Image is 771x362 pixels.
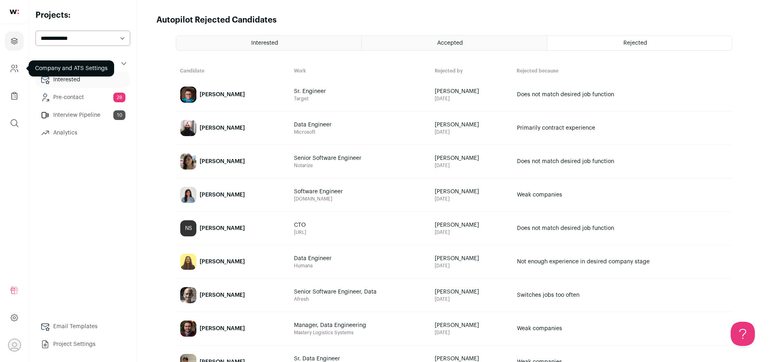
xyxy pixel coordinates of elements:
span: Microsoft [294,129,427,135]
span: [PERSON_NAME] [435,87,508,95]
h1: Autopilot Rejected Candidates [156,14,277,26]
a: Email Templates [35,319,130,335]
span: Sr. Engineer [294,87,391,95]
a: [PERSON_NAME] [176,246,290,278]
a: [PERSON_NAME] [176,145,290,178]
img: e9ae54eebb24b33c9c09b4163f94b02ae75c87959a32f705f3474c3360a60792.jpg [180,153,196,170]
span: Target [294,95,427,102]
th: Rejected because [513,64,733,78]
a: Projects [5,31,24,51]
a: [PERSON_NAME] [176,79,290,111]
div: NS [180,220,196,236]
a: Weak companies [513,179,732,211]
a: Company Lists [5,86,24,105]
div: [PERSON_NAME] [200,191,245,199]
a: Primarily contract experience [513,112,732,144]
div: [PERSON_NAME] [200,91,245,99]
a: Does not match desired job function [513,79,732,111]
th: Work [290,64,431,78]
span: [DATE] [435,296,508,302]
div: [PERSON_NAME] [200,224,245,232]
div: [PERSON_NAME] [200,291,245,299]
span: [DATE] [435,196,508,202]
div: [PERSON_NAME] [200,124,245,132]
a: NS [PERSON_NAME] [176,212,290,244]
a: Interview Pipeline10 [35,107,130,123]
span: [DATE] [435,129,508,135]
a: Accepted [362,36,546,50]
span: Manager, Data Engineering [294,321,391,329]
span: Mastery Logistics Systems [294,329,427,336]
span: [PERSON_NAME] [435,121,508,129]
span: [DATE] [435,229,508,236]
a: Interested [35,72,130,88]
a: Not enough experience in desired company stage [513,246,732,278]
span: [PERSON_NAME] [435,188,508,196]
span: 10 [113,110,125,120]
a: Does not match desired job function [513,212,732,244]
th: Rejected by [431,64,512,78]
span: Data Engineer [294,121,391,129]
iframe: Toggle Customer Support [731,322,755,346]
a: Interested [176,36,361,50]
div: Company and ATS Settings [29,60,114,77]
img: b681f5953f3de1dd94d462f1fe094a7d6c7db9e7c090556d7e12fbf06beffb7f.jpg [180,187,196,203]
div: [PERSON_NAME] [200,157,245,165]
a: [PERSON_NAME] [176,112,290,144]
span: Interested [251,40,278,46]
span: Data Engineer [294,254,391,263]
a: Switches jobs too often [513,279,732,311]
div: [PERSON_NAME] [200,325,245,333]
h2: Projects: [35,10,130,21]
span: [DATE] [435,329,508,336]
span: Humana [294,263,427,269]
span: [DATE] [435,263,508,269]
a: Analytics [35,125,130,141]
span: [PERSON_NAME] [435,221,508,229]
a: Does not match desired job function [513,145,732,178]
a: Weak companies [513,312,732,345]
img: c1f07c2c8622b265bf577695101224fc8fcca9d5546cc2cbe0f2bff04ffb98c9.jpg [180,87,196,103]
a: [PERSON_NAME] [176,312,290,345]
button: Open dropdown [8,339,21,352]
span: [PERSON_NAME] [435,288,508,296]
span: [DATE] [435,162,508,169]
span: [DATE] [435,95,508,102]
span: Rejected [623,40,647,46]
span: Senior Software Engineer, Data [294,288,391,296]
span: CTO [294,221,391,229]
img: 615ec156c2383857da746be3306813c32e85fe92012a8ffb681f6624424bcb9f.jpg [180,321,196,337]
a: [PERSON_NAME] [176,179,290,211]
img: eb0f7d4ecabfef10091667640cbe23903b2ff3d307e39f861177b314dffa94f5 [180,254,196,270]
span: [PERSON_NAME] [435,321,508,329]
div: [PERSON_NAME] [200,258,245,266]
img: wellfound-shorthand-0d5821cbd27db2630d0214b213865d53afaa358527fdda9d0ea32b1df1b89c2c.svg [10,10,19,14]
span: Afresh [294,296,427,302]
a: Project Settings [35,336,130,352]
a: Pre-contact28 [35,89,130,105]
p: Autopilot [39,59,72,68]
span: Software Engineer [294,188,391,196]
span: [URL] [294,229,427,236]
span: Senior Software Engineer [294,154,391,162]
span: Accepted [437,40,463,46]
a: Company and ATS Settings [5,59,24,78]
img: 6bd0e1bd03d5076e9473c2c7b1b0bbbd7bbfb567ad0e98e7a660ca6083ce28d4.jpg [180,287,196,303]
span: 28 [113,93,125,102]
button: Autopilot [35,56,130,72]
img: 35ff7b29a400cf3ceb07bf92c27a0a96ff6e981d73eb3bea4ade8e7bb0f458b3 [180,120,196,136]
span: Notarize [294,162,427,169]
span: [PERSON_NAME] [435,254,508,263]
span: [DOMAIN_NAME] [294,196,427,202]
a: [PERSON_NAME] [176,279,290,311]
th: Candidate [176,64,290,78]
span: [PERSON_NAME] [435,154,508,162]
